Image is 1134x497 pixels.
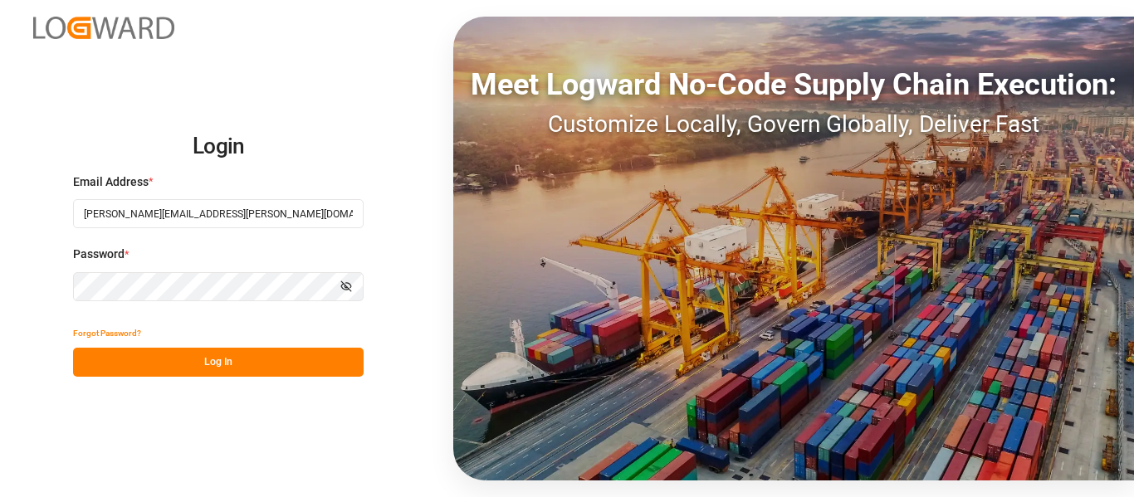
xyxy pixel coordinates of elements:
[33,17,174,39] img: Logward_new_orange.png
[73,246,125,263] span: Password
[73,348,364,377] button: Log In
[453,62,1134,107] div: Meet Logward No-Code Supply Chain Execution:
[73,173,149,191] span: Email Address
[73,199,364,228] input: Enter your email
[453,107,1134,142] div: Customize Locally, Govern Globally, Deliver Fast
[73,319,141,348] button: Forgot Password?
[73,120,364,173] h2: Login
